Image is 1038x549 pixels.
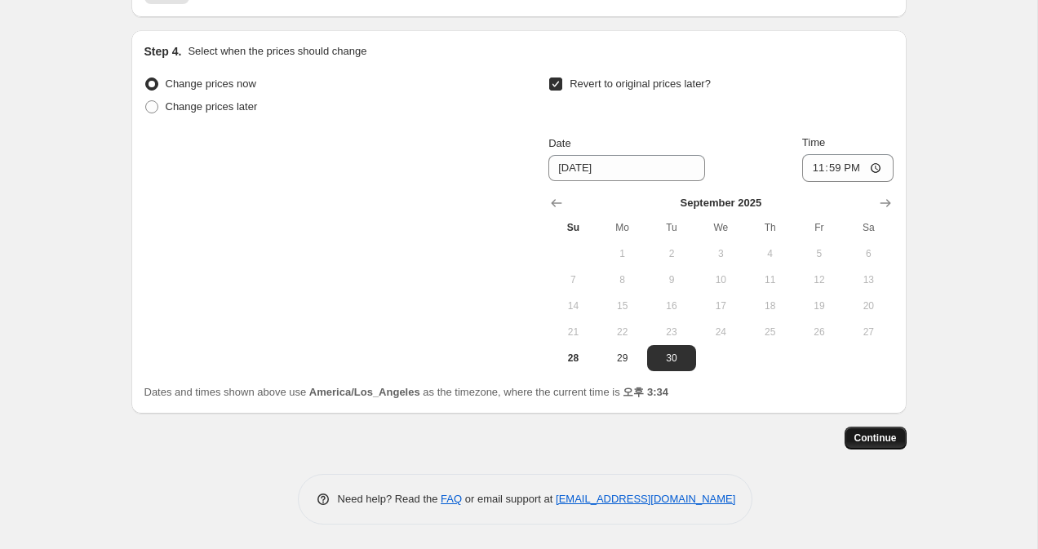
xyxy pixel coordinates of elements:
button: Monday September 29 2025 [598,345,647,371]
span: Time [802,136,825,148]
span: 27 [850,325,886,339]
button: Thursday September 4 2025 [745,241,794,267]
span: 24 [703,325,739,339]
span: 29 [605,352,641,365]
span: 4 [752,247,787,260]
button: Wednesday September 17 2025 [696,293,745,319]
span: We [703,221,739,234]
span: Tu [654,221,690,234]
button: Sunday September 14 2025 [548,293,597,319]
button: Saturday September 6 2025 [844,241,893,267]
span: Change prices now [166,77,256,90]
span: 9 [654,273,690,286]
button: Tuesday September 2 2025 [647,241,696,267]
span: 6 [850,247,886,260]
th: Tuesday [647,215,696,241]
button: Continue [845,427,907,449]
input: 9/28/2025 [548,155,705,181]
button: Show previous month, August 2025 [545,192,568,215]
button: Thursday September 11 2025 [745,267,794,293]
button: Thursday September 18 2025 [745,293,794,319]
span: 18 [752,299,787,312]
a: FAQ [441,493,462,505]
span: 17 [703,299,739,312]
span: 8 [605,273,641,286]
button: Saturday September 20 2025 [844,293,893,319]
span: Need help? Read the [338,493,441,505]
span: Mo [605,221,641,234]
span: Revert to original prices later? [570,77,711,90]
button: Monday September 15 2025 [598,293,647,319]
span: 25 [752,325,787,339]
button: Monday September 1 2025 [598,241,647,267]
span: Fr [801,221,837,234]
span: 20 [850,299,886,312]
button: Friday September 12 2025 [795,267,844,293]
button: Show next month, October 2025 [874,192,897,215]
button: Sunday September 7 2025 [548,267,597,293]
span: Sa [850,221,886,234]
span: 21 [555,325,591,339]
p: Select when the prices should change [188,43,366,60]
span: 30 [654,352,690,365]
span: Su [555,221,591,234]
span: 22 [605,325,641,339]
th: Saturday [844,215,893,241]
button: Saturday September 27 2025 [844,319,893,345]
span: 28 [555,352,591,365]
span: Th [752,221,787,234]
th: Sunday [548,215,597,241]
th: Thursday [745,215,794,241]
span: Change prices later [166,100,258,113]
th: Friday [795,215,844,241]
b: America/Los_Angeles [309,386,420,398]
span: 5 [801,247,837,260]
button: Sunday September 21 2025 [548,319,597,345]
button: Tuesday September 30 2025 [647,345,696,371]
button: Saturday September 13 2025 [844,267,893,293]
a: [EMAIL_ADDRESS][DOMAIN_NAME] [556,493,735,505]
span: 23 [654,325,690,339]
th: Wednesday [696,215,745,241]
span: 26 [801,325,837,339]
button: Thursday September 25 2025 [745,319,794,345]
span: 13 [850,273,886,286]
button: Friday September 19 2025 [795,293,844,319]
span: 12 [801,273,837,286]
span: Continue [854,432,897,445]
button: Today Sunday September 28 2025 [548,345,597,371]
span: 2 [654,247,690,260]
th: Monday [598,215,647,241]
span: 15 [605,299,641,312]
span: 11 [752,273,787,286]
button: Wednesday September 3 2025 [696,241,745,267]
span: Date [548,137,570,149]
button: Tuesday September 23 2025 [647,319,696,345]
span: 19 [801,299,837,312]
button: Friday September 26 2025 [795,319,844,345]
span: 1 [605,247,641,260]
b: 오후 3:34 [623,386,668,398]
button: Friday September 5 2025 [795,241,844,267]
button: Monday September 22 2025 [598,319,647,345]
button: Wednesday September 10 2025 [696,267,745,293]
span: or email support at [462,493,556,505]
input: 12:00 [802,154,894,182]
button: Wednesday September 24 2025 [696,319,745,345]
span: 3 [703,247,739,260]
h2: Step 4. [144,43,182,60]
span: 16 [654,299,690,312]
button: Tuesday September 16 2025 [647,293,696,319]
span: 7 [555,273,591,286]
button: Monday September 8 2025 [598,267,647,293]
span: 10 [703,273,739,286]
span: 14 [555,299,591,312]
button: Tuesday September 9 2025 [647,267,696,293]
span: Dates and times shown above use as the timezone, where the current time is [144,386,668,398]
